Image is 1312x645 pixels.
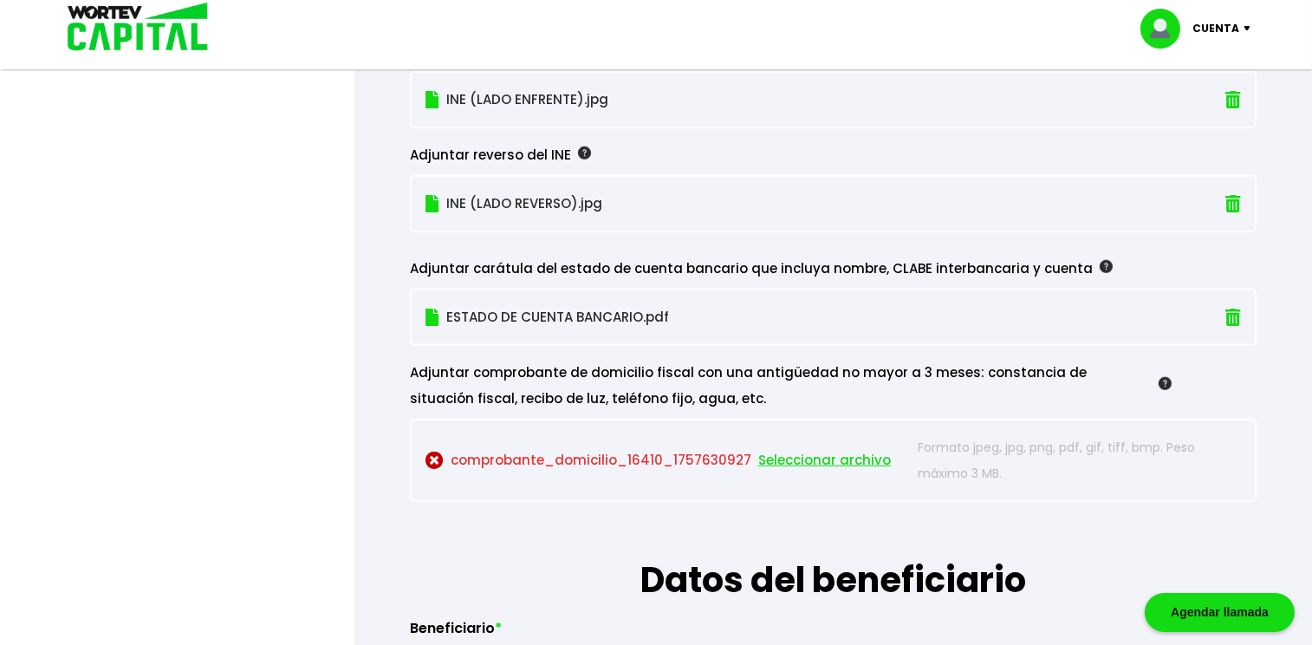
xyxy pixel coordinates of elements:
div: Adjuntar carátula del estado de cuenta bancario que incluya nombre, CLABE interbancaria y cuenta [410,256,1172,282]
img: file.874bbc9e.svg [425,195,439,213]
img: cross-circle.ce22fdcf.svg [425,452,444,470]
img: gfR76cHglkPwleuBLjWdxeZVvX9Wp6JBDmjRYY8JYDQn16A2ICN00zLTgIroGa6qie5tIuWH7V3AapTKqzv+oMZsGfMUqL5JM... [578,147,591,160]
div: Adjuntar reverso del INE [410,142,1172,168]
p: ESTADO DE CUENTA BANCARIO.pdf [425,304,1112,330]
span: Seleccionar archivo [758,447,891,473]
p: Formato jpeg, jpg, png, pdf, gif, tiff, bmp. Peso máximo 3 MB. [918,434,1241,486]
div: Agendar llamada [1145,593,1295,632]
img: trash.f49e7519.svg [1225,91,1241,109]
p: INE (LADO REVERSO).jpg [425,191,1112,217]
img: file.874bbc9e.svg [425,309,439,327]
img: icon-down [1239,26,1263,31]
h1: Datos del beneficiario [410,502,1257,606]
div: Adjuntar comprobante de domicilio fiscal con una antigüedad no mayor a 3 meses: constancia de sit... [410,360,1172,412]
img: file.874bbc9e.svg [425,91,439,109]
img: trash.f49e7519.svg [1225,309,1241,327]
img: gfR76cHglkPwleuBLjWdxeZVvX9Wp6JBDmjRYY8JYDQn16A2ICN00zLTgIroGa6qie5tIuWH7V3AapTKqzv+oMZsGfMUqL5JM... [1100,260,1113,273]
img: trash.f49e7519.svg [1225,195,1241,213]
p: Cuenta [1192,16,1239,42]
img: profile-image [1140,9,1192,49]
img: gfR76cHglkPwleuBLjWdxeZVvX9Wp6JBDmjRYY8JYDQn16A2ICN00zLTgIroGa6qie5tIuWH7V3AapTKqzv+oMZsGfMUqL5JM... [1159,377,1172,390]
p: comprobante_domicilio_16410_1757630927 [425,434,910,486]
p: INE (LADO ENFRENTE).jpg [425,87,1112,113]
